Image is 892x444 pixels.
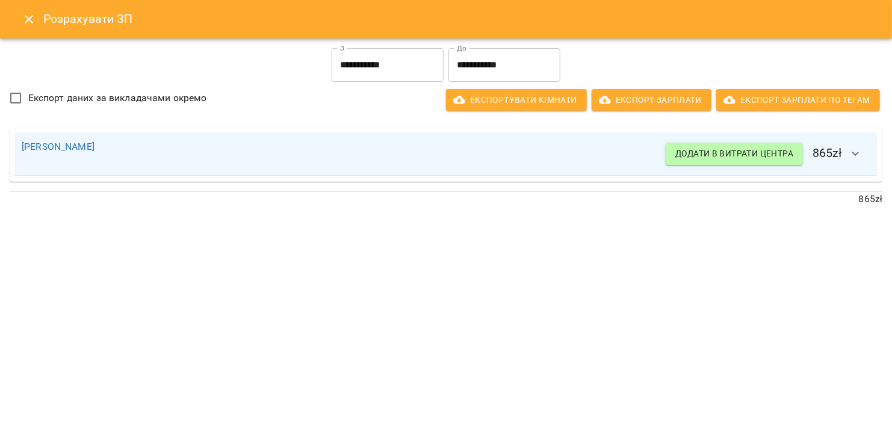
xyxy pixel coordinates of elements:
button: Додати в витрати центра [666,143,803,164]
span: Експортувати кімнати [456,93,577,107]
a: [PERSON_NAME] [22,141,94,152]
p: 865 zł [10,192,882,206]
h6: 865 zł [666,140,870,168]
span: Експорт Зарплати [601,93,702,107]
span: Додати в витрати центра [675,146,793,161]
button: Експорт Зарплати по тегам [716,89,880,111]
h6: Розрахувати ЗП [43,10,878,28]
button: Close [14,5,43,34]
span: Експорт даних за викладачами окремо [28,91,207,105]
button: Експорт Зарплати [592,89,711,111]
button: Експортувати кімнати [446,89,587,111]
span: Експорт Зарплати по тегам [726,93,870,107]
